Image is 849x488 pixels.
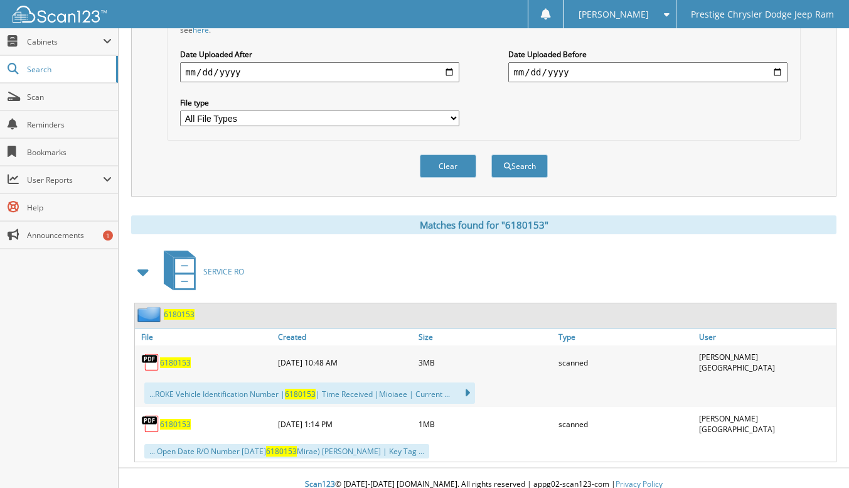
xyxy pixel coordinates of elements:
span: [PERSON_NAME] [579,11,649,18]
span: Scan [27,92,112,102]
span: Prestige Chrysler Dodge Jeep Ram [691,11,834,18]
img: PDF.png [141,353,160,372]
a: User [696,328,836,345]
div: 1MB [415,410,555,438]
span: SERVICE RO [203,266,244,277]
a: Type [555,328,695,345]
span: Cabinets [27,36,103,47]
div: ...ROKE Vehicle Identification Number | | Time Received |Mioiaee | Current ... [144,382,475,404]
span: 6180153 [266,446,297,457]
a: Created [275,328,415,345]
div: scanned [555,349,695,376]
div: [DATE] 1:14 PM [275,410,415,438]
button: Clear [420,155,476,178]
span: Reminders [27,119,112,130]
a: Size [415,328,555,345]
div: [DATE] 10:48 AM [275,349,415,376]
input: start [180,62,459,82]
span: Bookmarks [27,147,112,158]
a: 6180153 [164,309,195,320]
span: Help [27,202,112,213]
label: Date Uploaded Before [508,49,787,60]
div: 1 [103,230,113,241]
img: scan123-logo-white.svg [13,6,107,23]
a: File [135,328,275,345]
span: 6180153 [285,389,316,399]
div: [PERSON_NAME][GEOGRAPHIC_DATA] [696,349,836,376]
div: scanned [555,410,695,438]
div: [PERSON_NAME][GEOGRAPHIC_DATA] [696,410,836,438]
span: User Reports [27,175,103,185]
a: 6180153 [160,357,191,368]
a: SERVICE RO [156,247,244,296]
a: here [193,24,209,35]
div: ... Open Date R/O Number [DATE] Mirae) [PERSON_NAME] | Key Tag ... [144,444,429,458]
label: Date Uploaded After [180,49,459,60]
button: Search [491,155,548,178]
span: Announcements [27,230,112,241]
div: Matches found for "6180153" [131,215,836,234]
input: end [508,62,787,82]
a: 6180153 [160,419,191,430]
img: folder2.png [137,306,164,322]
div: 3MB [415,349,555,376]
label: File type [180,97,459,108]
span: Search [27,64,110,75]
img: PDF.png [141,415,160,433]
